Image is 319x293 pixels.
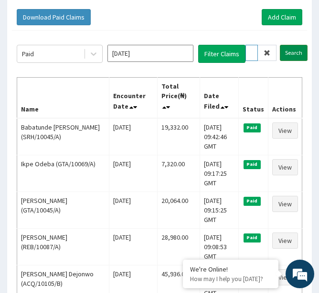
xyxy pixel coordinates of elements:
[272,159,298,175] a: View
[157,228,200,265] td: 28,980.00
[244,233,261,242] span: Paid
[22,49,34,59] div: Paid
[157,118,200,155] td: 19,332.00
[272,269,298,285] a: View
[157,192,200,228] td: 20,064.00
[109,77,157,118] th: Encounter Date
[200,118,238,155] td: [DATE] 09:42:46 GMT
[262,9,302,25] a: Add Claim
[50,53,160,66] div: Chat with us now
[5,193,182,227] textarea: Type your message and hit 'Enter'
[18,48,39,71] img: d_794563401_company_1708531726252_794563401
[17,155,109,192] td: Ikpe Odeba (GTA/10069/A)
[17,9,91,25] button: Download Paid Claims
[244,197,261,205] span: Paid
[280,45,308,61] input: Search
[109,228,157,265] td: [DATE]
[200,155,238,192] td: [DATE] 09:17:25 GMT
[109,192,157,228] td: [DATE]
[17,192,109,228] td: [PERSON_NAME] (GTA/10045/A)
[157,77,200,118] th: Total Price(₦)
[238,77,268,118] th: Status
[272,196,298,212] a: View
[272,122,298,139] a: View
[272,232,298,249] a: View
[268,77,302,118] th: Actions
[190,275,271,283] p: How may I help you today?
[190,265,271,273] div: We're Online!
[17,118,109,155] td: Babatunde [PERSON_NAME] (SRH/10045/A)
[109,155,157,192] td: [DATE]
[200,228,238,265] td: [DATE] 09:08:53 GMT
[107,45,193,62] input: Select Month and Year
[157,5,180,28] div: Minimize live chat window
[198,45,245,63] button: Filter Claims
[244,160,261,169] span: Paid
[245,45,258,61] input: Search by HMO ID
[55,87,132,183] span: We're online!
[244,123,261,132] span: Paid
[200,192,238,228] td: [DATE] 09:15:25 GMT
[109,118,157,155] td: [DATE]
[17,228,109,265] td: [PERSON_NAME] (REB/10087/A)
[17,77,109,118] th: Name
[200,77,238,118] th: Date Filed
[157,155,200,192] td: 7,320.00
